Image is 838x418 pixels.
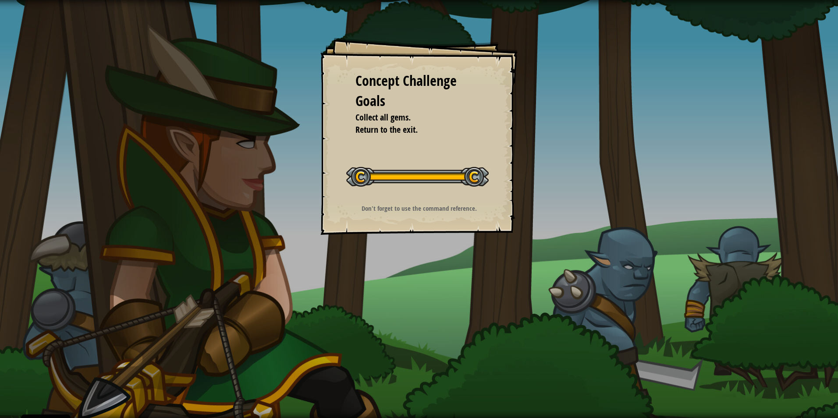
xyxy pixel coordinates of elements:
span: Collect all gems. [355,111,411,123]
p: Don't forget to use the command reference. [331,204,507,213]
span: Return to the exit. [355,124,418,135]
li: Collect all gems. [344,111,480,124]
div: Concept Challenge Goals [355,71,483,111]
li: Return to the exit. [344,124,480,136]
